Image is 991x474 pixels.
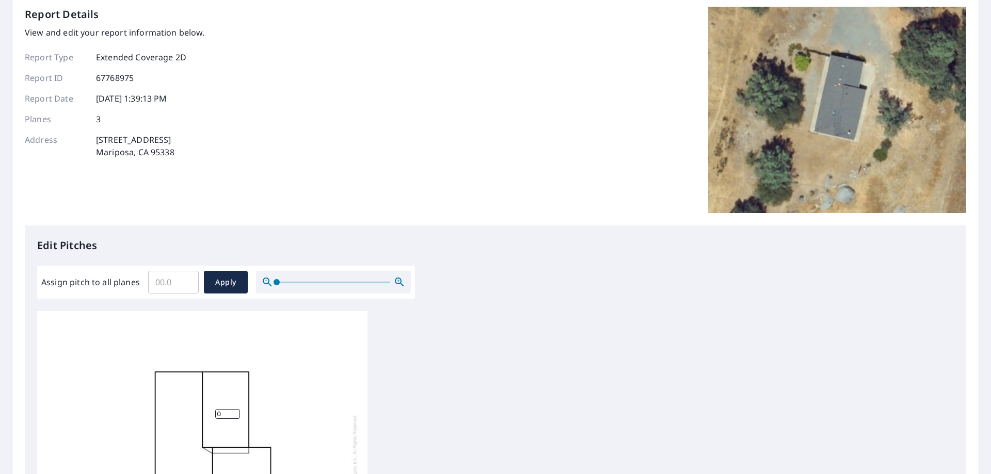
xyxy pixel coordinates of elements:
[25,72,87,84] p: Report ID
[41,276,140,288] label: Assign pitch to all planes
[204,271,248,293] button: Apply
[96,51,186,63] p: Extended Coverage 2D
[148,268,199,297] input: 00.0
[37,238,954,253] p: Edit Pitches
[25,26,205,39] p: View and edit your report information below.
[25,113,87,125] p: Planes
[708,7,966,213] img: Top image
[25,92,87,105] p: Report Date
[25,134,87,158] p: Address
[96,72,134,84] p: 67768975
[96,134,174,158] p: [STREET_ADDRESS] Mariposa, CA 95338
[25,7,99,22] p: Report Details
[212,276,239,289] span: Apply
[96,113,101,125] p: 3
[96,92,167,105] p: [DATE] 1:39:13 PM
[25,51,87,63] p: Report Type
